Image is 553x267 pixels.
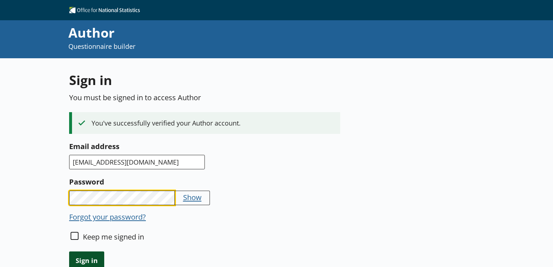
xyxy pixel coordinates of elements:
h1: Sign in [69,71,340,89]
label: Email address [69,140,340,152]
p: Questionnaire builder [68,42,370,51]
label: Password [69,176,340,187]
button: Forgot your password? [69,212,146,222]
label: Keep me signed in [83,232,144,242]
button: Show [183,192,202,202]
div: You've successfully verified your Author account. [79,119,334,127]
p: You must be signed in to access Author [69,92,340,102]
div: Author [68,24,370,42]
